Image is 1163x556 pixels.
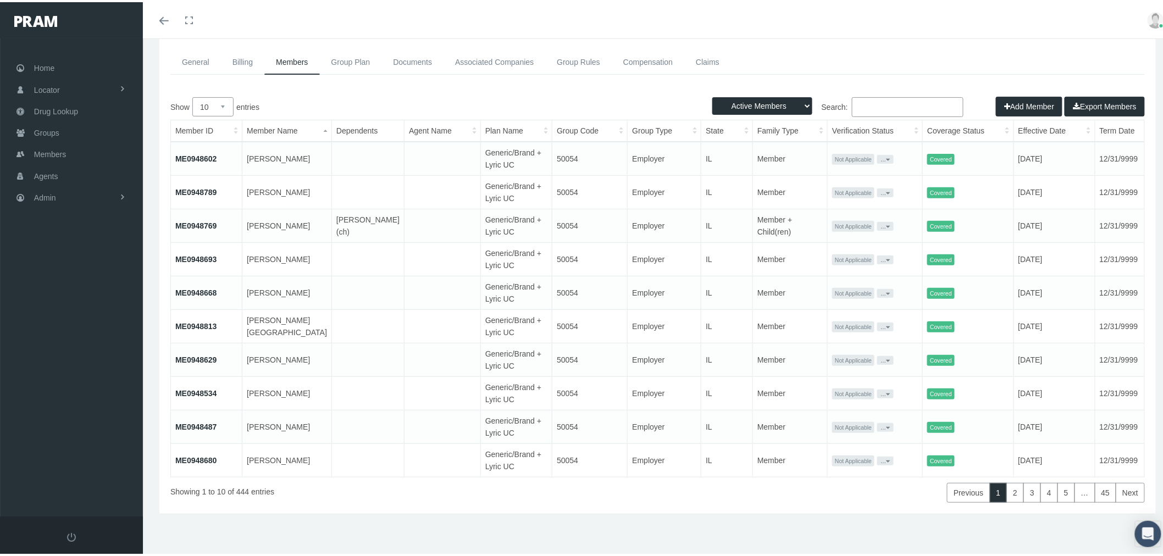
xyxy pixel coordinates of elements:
td: [PERSON_NAME] [242,140,332,174]
td: IL [701,274,753,308]
th: Plan Name: activate to sort column ascending [480,118,552,140]
button: Add Member [996,94,1062,114]
button: ... [877,320,894,329]
td: 50054 [552,174,628,207]
td: Employer [628,341,701,375]
a: Associated Companies [444,48,545,73]
span: Agents [34,164,58,185]
span: Not Applicable [832,286,874,297]
td: Employer [628,274,701,308]
td: [DATE] [1014,140,1095,174]
a: ME0948769 [175,219,217,228]
td: Member [753,341,828,375]
th: Verification Status: activate to sort column ascending [828,118,923,140]
td: Generic/Brand + Lyric UC [480,207,552,241]
button: ... [877,387,894,396]
a: 45 [1095,481,1117,501]
td: [PERSON_NAME] [242,341,332,375]
td: [PERSON_NAME] [242,174,332,207]
td: 50054 [552,442,628,475]
th: Coverage Status: activate to sort column ascending [923,118,1014,140]
a: Documents [381,48,444,73]
td: Member [753,140,828,174]
td: 50054 [552,207,628,241]
td: IL [701,442,753,475]
td: IL [701,408,753,442]
th: Group Code: activate to sort column ascending [552,118,628,140]
button: ... [877,421,894,430]
td: [DATE] [1014,408,1095,442]
span: Not Applicable [832,185,874,197]
th: Agent Name: activate to sort column ascending [405,118,481,140]
td: [DATE] [1014,375,1095,408]
td: Member [753,174,828,207]
td: Member [753,375,828,408]
a: ME0948680 [175,454,217,463]
a: ME0948629 [175,353,217,362]
td: IL [701,174,753,207]
td: IL [701,207,753,241]
td: Member [753,408,828,442]
td: 50054 [552,408,628,442]
td: 50054 [552,274,628,308]
a: ME0948813 [175,320,217,329]
a: 4 [1040,481,1058,501]
span: Not Applicable [832,453,874,465]
a: Previous [947,481,990,501]
span: Groups [34,120,59,141]
button: Export Members [1065,94,1145,114]
button: ... [877,454,894,463]
td: Member + Child(ren) [753,207,828,241]
button: ... [877,186,894,195]
input: Search: [852,95,963,115]
a: Next [1116,481,1145,501]
a: ME0948602 [175,152,217,161]
span: Covered [927,386,955,398]
a: General [170,48,221,73]
td: Employer [628,442,701,475]
div: Open Intercom Messenger [1135,519,1161,545]
td: [DATE] [1014,274,1095,308]
button: ... [877,354,894,363]
td: Employer [628,241,701,274]
td: [PERSON_NAME] [242,375,332,408]
span: Covered [927,319,955,331]
td: IL [701,140,753,174]
td: IL [701,241,753,274]
td: 50054 [552,140,628,174]
td: [DATE] [1014,341,1095,375]
a: Group Plan [320,48,382,73]
th: Dependents [331,118,404,140]
span: Not Applicable [832,420,874,431]
td: IL [701,341,753,375]
td: Generic/Brand + Lyric UC [480,375,552,408]
span: Covered [927,219,955,230]
td: Employer [628,375,701,408]
td: [PERSON_NAME] [242,207,332,241]
a: Claims [684,48,731,73]
td: [PERSON_NAME](ch) [331,207,404,241]
a: ME0948487 [175,420,217,429]
th: State: activate to sort column ascending [701,118,753,140]
a: ME0948789 [175,186,217,194]
td: Generic/Brand + Lyric UC [480,174,552,207]
td: [DATE] [1014,241,1095,274]
a: ME0948668 [175,286,217,295]
span: Not Applicable [832,353,874,364]
th: Group Type: activate to sort column ascending [628,118,701,140]
span: Home [34,55,54,76]
td: 50054 [552,241,628,274]
a: Billing [221,48,264,73]
td: Employer [628,174,701,207]
td: [PERSON_NAME] [242,241,332,274]
td: Employer [628,207,701,241]
a: 5 [1057,481,1075,501]
span: Covered [927,353,955,364]
img: PRAM_20_x_78.png [14,14,57,25]
td: IL [701,308,753,341]
span: Drug Lookup [34,99,78,120]
th: Member ID: activate to sort column ascending [171,118,242,140]
td: Generic/Brand + Lyric UC [480,341,552,375]
td: Employer [628,140,701,174]
td: [PERSON_NAME] [242,442,332,475]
